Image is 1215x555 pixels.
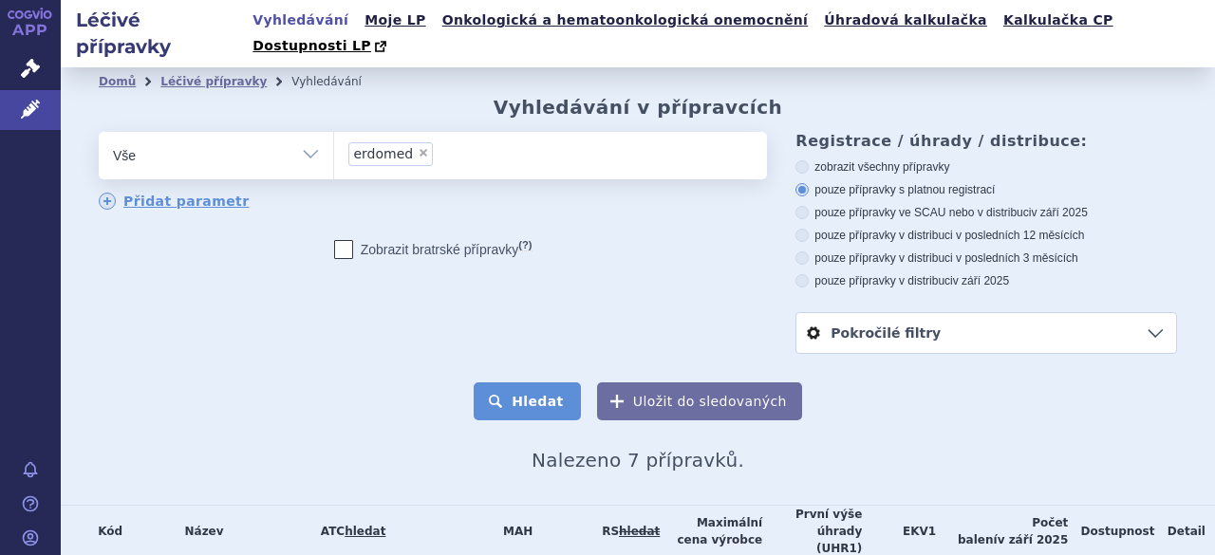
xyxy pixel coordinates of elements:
[795,273,1177,288] label: pouze přípravky v distribuci
[61,7,247,60] h2: Léčivé přípravky
[418,147,429,158] span: ×
[796,313,1176,353] a: Pokročilé filtry
[247,33,396,60] a: Dostupnosti LP
[998,8,1119,33] a: Kalkulačka CP
[359,8,431,33] a: Moje LP
[252,38,371,53] span: Dostupnosti LP
[437,8,814,33] a: Onkologická a hematoonkologická onemocnění
[795,228,1177,243] label: pouze přípravky v distribuci v posledních 12 měsících
[795,205,1177,220] label: pouze přípravky ve SCAU nebo v distribuci
[953,274,1009,287] span: v září 2025
[619,525,660,538] del: hledat
[247,8,354,33] a: Vyhledávání
[345,525,385,538] a: hledat
[291,67,386,96] li: Vyhledávání
[532,449,744,472] span: Nalezeno 7 přípravků.
[334,240,533,259] label: Zobrazit bratrské přípravky
[818,8,993,33] a: Úhradová kalkulačka
[795,132,1177,150] h3: Registrace / úhrady / distribuce:
[619,525,660,538] a: vyhledávání neobsahuje žádnou platnou referenční skupinu
[795,182,1177,197] label: pouze přípravky s platnou registrací
[474,382,581,420] button: Hledat
[998,533,1069,546] span: v září 2025
[99,193,250,210] a: Přidat parametr
[1031,206,1087,219] span: v září 2025
[795,250,1177,266] label: pouze přípravky v distribuci v posledních 3 měsících
[439,141,489,165] input: erdomed
[160,75,267,88] a: Léčivé přípravky
[518,239,532,251] abbr: (?)
[494,96,783,119] h2: Vyhledávání v přípravcích
[795,159,1177,175] label: zobrazit všechny přípravky
[597,382,802,420] button: Uložit do sledovaných
[99,75,136,88] a: Domů
[354,147,414,160] span: erdomed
